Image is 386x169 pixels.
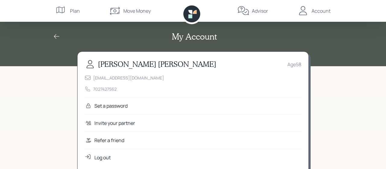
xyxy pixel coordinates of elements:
[94,102,128,109] div: Set a password
[94,137,124,144] div: Refer a friend
[287,61,301,68] div: Age 58
[93,75,164,81] div: [EMAIL_ADDRESS][DOMAIN_NAME]
[123,7,151,15] div: Move Money
[94,119,135,127] div: Invite your partner
[70,7,80,15] div: Plan
[172,31,217,42] h2: My Account
[252,7,268,15] div: Advisor
[93,86,117,92] div: 7027427562
[98,60,216,69] h3: [PERSON_NAME] [PERSON_NAME]
[312,7,331,15] div: Account
[94,154,111,161] div: Log out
